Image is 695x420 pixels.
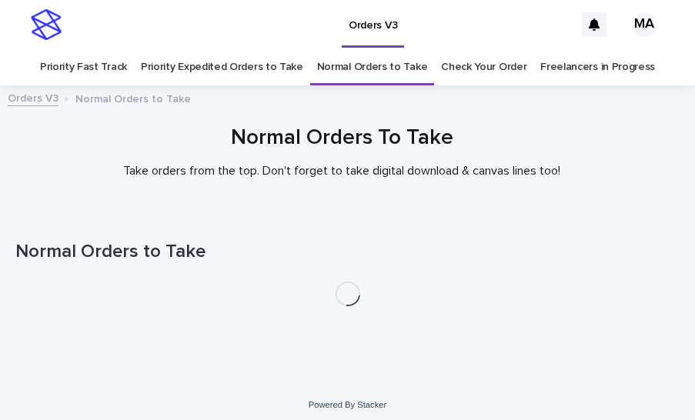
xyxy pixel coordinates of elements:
[40,49,127,85] a: Priority Fast Track
[8,88,58,106] a: Orders V3
[15,125,668,152] h1: Normal Orders To Take
[317,49,428,85] a: Normal Orders to Take
[31,9,62,40] img: stacker-logo-s-only.png
[15,241,680,263] h1: Normal Orders to Take
[441,49,526,85] a: Check Your Order
[141,49,303,85] a: Priority Expedited Orders to Take
[309,400,386,409] a: Powered By Stacker
[632,12,657,37] div: MA
[75,89,191,106] p: Normal Orders to Take
[34,164,650,178] p: Take orders from the top. Don't forget to take digital download & canvas lines too!
[540,49,655,85] a: Freelancers in Progress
